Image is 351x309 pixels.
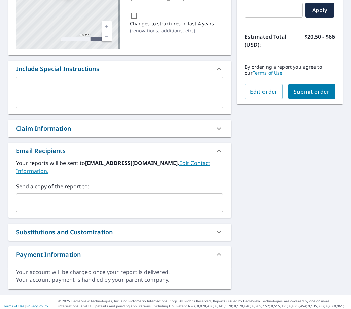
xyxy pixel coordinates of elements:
[8,143,231,159] div: Email Recipients
[16,124,71,133] div: Claim Information
[102,21,112,31] a: Current Level 17, Zoom In
[8,120,231,137] div: Claim Information
[311,6,328,14] span: Apply
[294,88,330,95] span: Submit order
[16,228,113,237] div: Substitutions and Customization
[8,61,231,77] div: Include Special Instructions
[130,27,214,34] p: ( renovations, additions, etc. )
[245,33,290,49] p: Estimated Total (USD):
[3,304,48,308] p: |
[16,182,223,191] label: Send a copy of the report to:
[3,304,24,308] a: Terms of Use
[16,159,223,175] label: Your reports will be sent to
[16,146,66,156] div: Email Recipients
[130,20,214,27] p: Changes to structures in last 4 years
[16,268,223,276] div: Your account will be charged once your report is delivered.
[304,33,335,49] p: $20.50 - $66
[288,84,335,99] button: Submit order
[16,64,99,73] div: Include Special Instructions
[253,70,283,76] a: Terms of Use
[16,276,223,284] div: Your account payment is handled by your parent company.
[102,31,112,41] a: Current Level 17, Zoom Out
[26,304,48,308] a: Privacy Policy
[85,159,179,167] b: [EMAIL_ADDRESS][DOMAIN_NAME].
[16,250,81,259] div: Payment Information
[245,84,283,99] button: Edit order
[245,64,335,76] p: By ordering a report you agree to our
[8,246,231,263] div: Payment Information
[305,3,334,18] button: Apply
[8,224,231,241] div: Substitutions and Customization
[250,88,277,95] span: Edit order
